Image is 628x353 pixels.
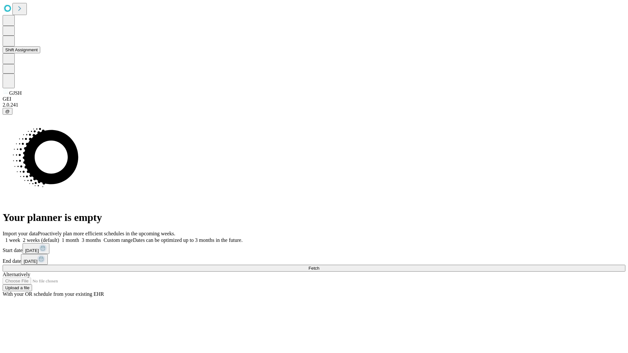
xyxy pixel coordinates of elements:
[3,265,625,272] button: Fetch
[5,109,10,114] span: @
[3,108,12,115] button: @
[3,46,40,53] button: Shift Assignment
[82,237,101,243] span: 3 months
[23,237,59,243] span: 2 weeks (default)
[25,248,39,253] span: [DATE]
[3,284,32,291] button: Upload a file
[3,243,625,254] div: Start date
[5,237,20,243] span: 1 week
[3,272,30,277] span: Alternatively
[3,96,625,102] div: GEI
[24,259,37,264] span: [DATE]
[104,237,133,243] span: Custom range
[23,243,49,254] button: [DATE]
[38,231,175,236] span: Proactively plan more efficient schedules in the upcoming weeks.
[62,237,79,243] span: 1 month
[3,291,104,297] span: With your OR schedule from your existing EHR
[3,211,625,224] h1: Your planner is empty
[3,254,625,265] div: End date
[9,90,22,96] span: GJSH
[308,266,319,271] span: Fetch
[21,254,48,265] button: [DATE]
[3,231,38,236] span: Import your data
[3,102,625,108] div: 2.0.241
[133,237,242,243] span: Dates can be optimized up to 3 months in the future.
